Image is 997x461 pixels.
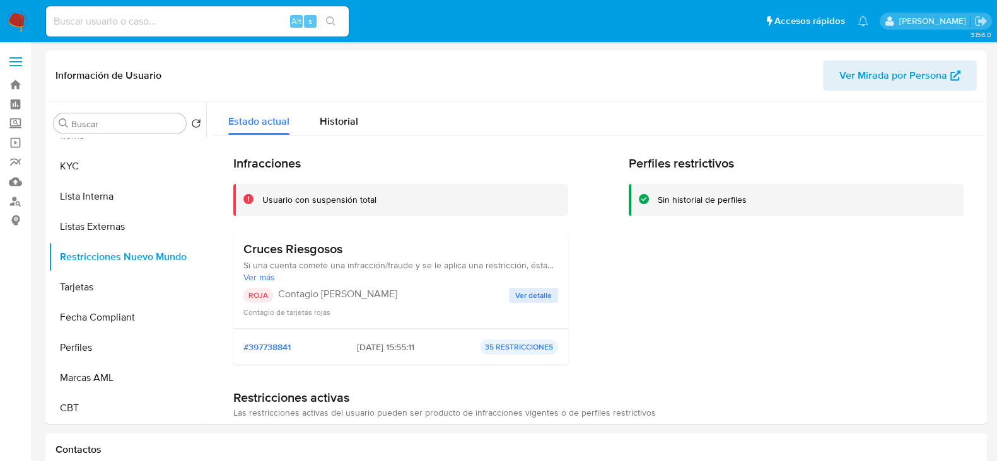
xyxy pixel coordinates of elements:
button: Fecha Compliant [49,302,206,333]
p: pablo.ruidiaz@mercadolibre.com [899,15,970,27]
span: Accesos rápidos [774,14,845,28]
a: Salir [974,14,988,28]
h1: Información de Usuario [55,69,161,82]
button: Lista Interna [49,181,206,212]
span: s [308,15,312,27]
button: Perfiles [49,333,206,363]
button: Restricciones Nuevo Mundo [49,242,206,272]
input: Buscar [71,118,181,130]
button: CBT [49,393,206,423]
a: Notificaciones [858,16,868,26]
button: Volver al orden por defecto [191,118,201,132]
input: Buscar usuario o caso... [46,13,349,30]
span: Alt [291,15,301,27]
button: Listas Externas [49,212,206,242]
button: Marcas AML [49,363,206,393]
button: KYC [49,151,206,181]
button: Ver Mirada por Persona [823,60,977,91]
button: Buscar [59,118,69,128]
h1: Contactos [55,443,977,456]
span: Ver Mirada por Persona [839,60,947,91]
button: search-icon [318,13,344,30]
button: Tarjetas [49,272,206,302]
